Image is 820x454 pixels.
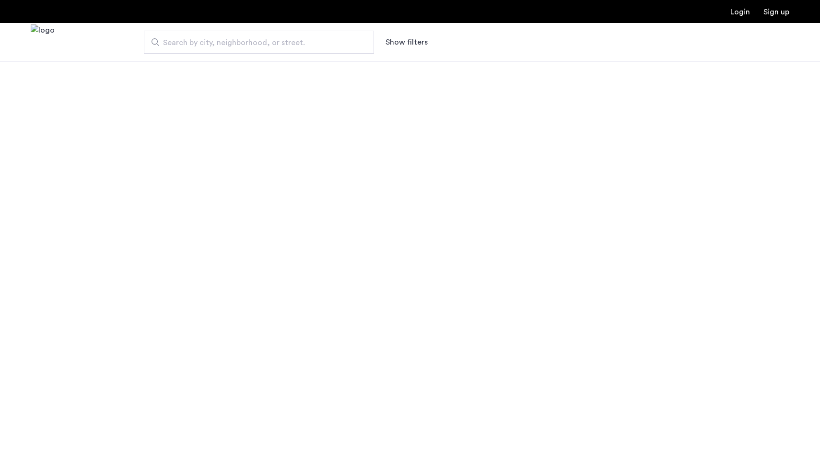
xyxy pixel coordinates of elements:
[31,24,55,60] img: logo
[31,24,55,60] a: Cazamio Logo
[763,8,789,16] a: Registration
[386,36,428,48] button: Show or hide filters
[144,31,374,54] input: Apartment Search
[163,37,347,48] span: Search by city, neighborhood, or street.
[730,8,750,16] a: Login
